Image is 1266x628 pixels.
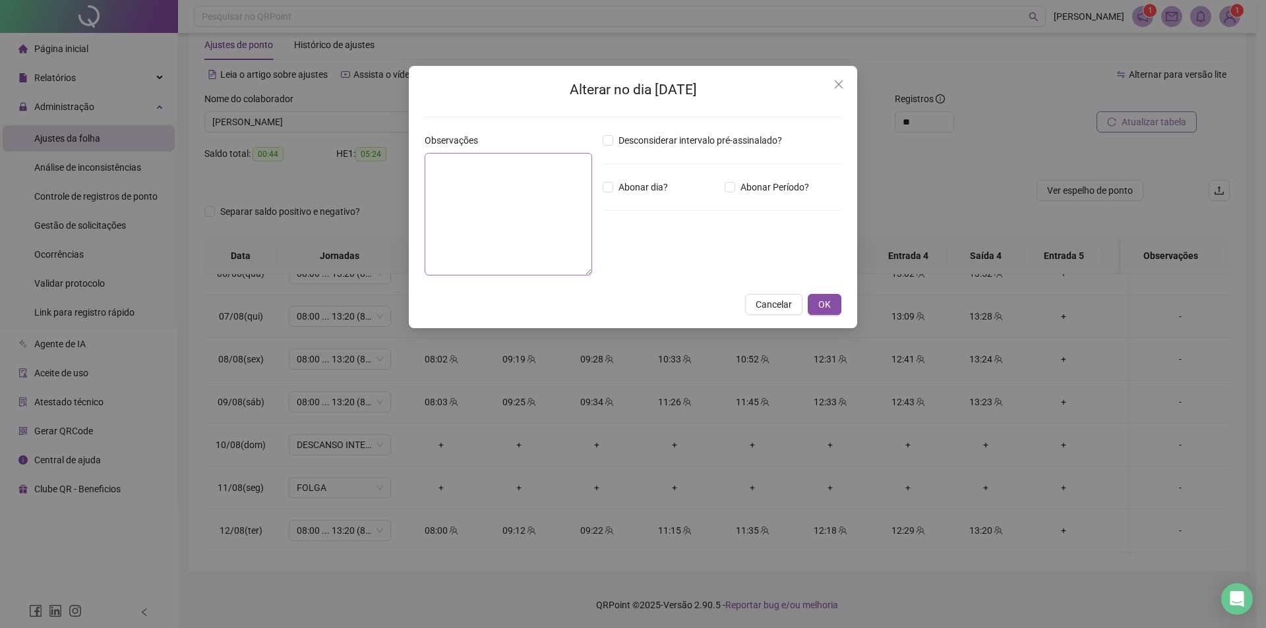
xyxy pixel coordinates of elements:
[833,79,844,90] span: close
[425,133,487,148] label: Observações
[735,180,814,194] span: Abonar Período?
[613,180,673,194] span: Abonar dia?
[425,79,841,101] h2: Alterar no dia [DATE]
[745,294,802,315] button: Cancelar
[756,297,792,312] span: Cancelar
[613,133,787,148] span: Desconsiderar intervalo pré-assinalado?
[828,74,849,95] button: Close
[1221,583,1253,615] div: Open Intercom Messenger
[808,294,841,315] button: OK
[818,297,831,312] span: OK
